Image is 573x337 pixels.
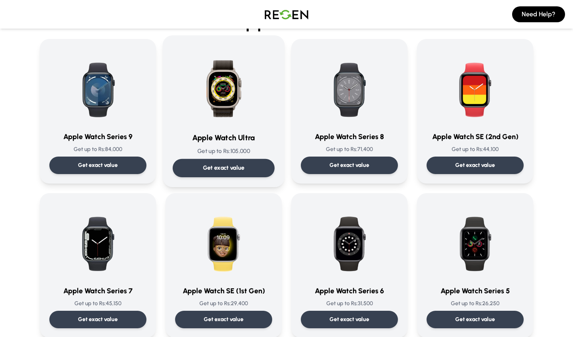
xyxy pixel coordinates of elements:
[301,131,398,142] h3: Apple Watch Series 8
[49,285,146,296] h3: Apple Watch Series 7
[49,145,146,153] p: Get up to Rs: 84,000
[173,147,275,155] p: Get up to Rs: 105,000
[49,300,146,308] p: Get up to Rs: 45,150
[78,316,118,323] p: Get exact value
[183,45,264,126] img: Apple Watch Ultra (2022)
[437,48,513,125] img: Apple Watch SE (2nd Generation) (2022)
[60,203,136,279] img: Apple Watch Series 7 (2021)
[427,145,524,153] p: Get up to Rs: 44,100
[40,10,533,29] span: Apple Watch
[301,145,398,153] p: Get up to Rs: 71,400
[329,316,369,323] p: Get exact value
[185,203,262,279] img: Apple Watch SE (1st Generation) (2020)
[427,285,524,296] h3: Apple Watch Series 5
[175,300,272,308] p: Get up to Rs: 29,400
[311,203,388,279] img: Apple Watch Series 6 (2020)
[311,48,388,125] img: Apple Watch Series 8 (2022)
[49,131,146,142] h3: Apple Watch Series 9
[60,48,136,125] img: Apple Watch Series 9 (2023)
[173,132,275,144] h3: Apple Watch Ultra
[455,316,495,323] p: Get exact value
[78,161,118,169] p: Get exact value
[427,131,524,142] h3: Apple Watch SE (2nd Gen)
[175,285,272,296] h3: Apple Watch SE (1st Gen)
[204,316,244,323] p: Get exact value
[455,161,495,169] p: Get exact value
[203,164,245,172] p: Get exact value
[512,6,565,22] button: Need Help?
[301,300,398,308] p: Get up to Rs: 31,500
[259,3,314,25] img: Logo
[329,161,369,169] p: Get exact value
[437,203,513,279] img: Apple Watch Series 5 (2019)
[301,285,398,296] h3: Apple Watch Series 6
[427,300,524,308] p: Get up to Rs: 26,250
